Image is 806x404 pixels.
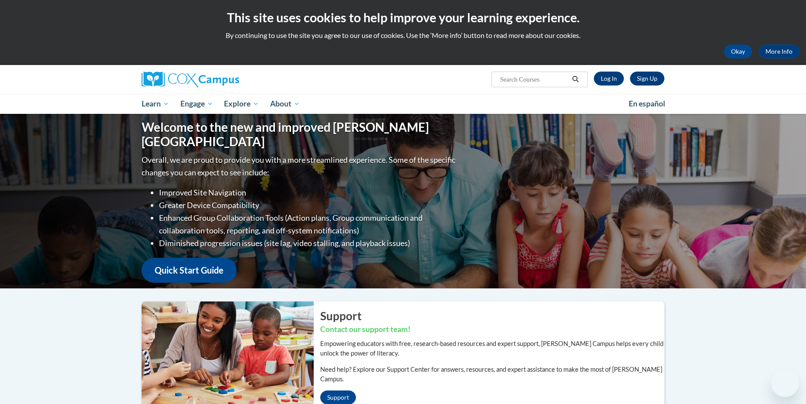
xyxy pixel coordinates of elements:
h2: This site uses cookies to help improve your learning experience. [7,9,799,26]
span: Learn [142,99,169,109]
button: Okay [724,45,752,58]
li: Enhanced Group Collaboration Tools (Action plans, Group communication and collaboration tools, re... [159,212,457,237]
h2: Support [320,308,664,324]
h1: Welcome to the new and improved [PERSON_NAME][GEOGRAPHIC_DATA] [142,120,457,149]
span: En español [629,99,665,108]
a: Log In [594,72,624,86]
a: About [264,94,305,114]
span: Explore [224,99,259,109]
span: About [270,99,300,109]
a: More Info [759,45,799,58]
span: Engage [180,99,213,109]
p: Need help? Explore our Support Center for answers, resources, and expert assistance to make the m... [320,365,664,384]
li: Greater Device Compatibility [159,199,457,212]
li: Diminished progression issues (site lag, video stalling, and playback issues) [159,237,457,250]
p: Overall, we are proud to provide you with a more streamlined experience. Some of the specific cha... [142,154,457,179]
a: Explore [218,94,264,114]
a: En español [623,95,671,113]
div: Main menu [129,94,677,114]
img: Cox Campus [142,72,239,87]
a: Learn [136,94,175,114]
button: Search [569,74,582,85]
iframe: Button to launch messaging window [771,369,799,397]
a: Quick Start Guide [142,258,237,283]
p: Empowering educators with free, research-based resources and expert support, [PERSON_NAME] Campus... [320,339,664,358]
a: Engage [175,94,219,114]
p: By continuing to use the site you agree to our use of cookies. Use the ‘More info’ button to read... [7,31,799,40]
li: Improved Site Navigation [159,186,457,199]
a: Cox Campus [142,72,307,87]
h3: Contact our support team! [320,324,664,335]
a: Register [630,72,664,86]
input: Search Courses [499,74,569,85]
